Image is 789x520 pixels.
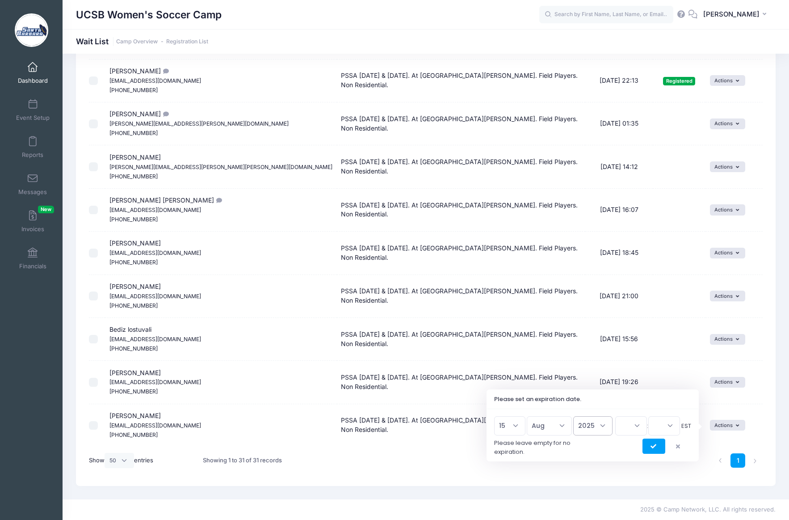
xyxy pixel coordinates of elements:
button: [PERSON_NAME] [697,4,776,25]
label: Show entries [89,453,153,468]
td: PSSA [DATE] & [DATE]. At [GEOGRAPHIC_DATA][PERSON_NAME]. Field Players. Non Residential. [337,59,586,102]
small: [EMAIL_ADDRESS][DOMAIN_NAME] [109,293,201,300]
td: PSSA [DATE] & [DATE]. At [GEOGRAPHIC_DATA][PERSON_NAME]. Field Players. Non Residential. [337,361,586,404]
td: [DATE] 22:13 [585,59,653,102]
span: Invoices [21,225,44,233]
td: [DATE] 18:45 [585,232,653,275]
td: [DATE] 14:12 [585,145,653,188]
span: Reports [22,151,43,159]
small: [EMAIL_ADDRESS][DOMAIN_NAME] [109,249,201,256]
i: 2011 ECNL Player [161,111,168,117]
a: Messages [12,169,54,200]
select: Showentries [105,453,134,468]
small: [PHONE_NUMBER] [109,431,158,438]
a: Reports [12,131,54,163]
span: Bediz lostuvali [109,326,201,352]
small: [PHONE_NUMBER] [109,130,158,136]
a: Event Setup [12,94,54,126]
small: [PHONE_NUMBER] [109,388,158,395]
button: Actions [710,161,745,172]
td: [DATE] 21:00 [585,275,653,318]
span: [PERSON_NAME] [109,369,201,395]
td: PSSA [DATE] & [DATE]. At [GEOGRAPHIC_DATA][PERSON_NAME]. Field Players. Non Residential. [337,404,586,447]
small: [PHONE_NUMBER] [109,87,158,93]
span: New [38,206,54,213]
small: [PHONE_NUMBER] [109,345,158,352]
small: [PHONE_NUMBER] [109,302,158,309]
span: : [494,422,691,430]
button: Actions [710,420,745,431]
button: Actions [710,75,745,86]
span: [PERSON_NAME] [109,239,201,266]
small: [PHONE_NUMBER] [109,216,158,223]
h1: UCSB Women's Soccer Camp [76,4,222,25]
button: Actions [710,118,745,129]
small: [PERSON_NAME][EMAIL_ADDRESS][PERSON_NAME][DOMAIN_NAME] [109,120,289,127]
a: Dashboard [12,57,54,89]
td: PSSA [DATE] & [DATE]. At [GEOGRAPHIC_DATA][PERSON_NAME]. Field Players. Non Residential. [337,318,586,361]
i: Hi Paul! We were slow on the uptake because we weren't sure of their club and high school schedul... [161,68,168,74]
td: PSSA [DATE] & [DATE]. At [GEOGRAPHIC_DATA][PERSON_NAME]. Field Players. Non Residential. [337,189,586,232]
small: [EMAIL_ADDRESS][DOMAIN_NAME] [109,379,201,385]
span: [PERSON_NAME] [109,412,201,438]
span: [PERSON_NAME] [109,283,201,309]
a: Registration List [166,38,208,45]
td: PSSA [DATE] & [DATE]. At [GEOGRAPHIC_DATA][PERSON_NAME]. Field Players. Non Residential. [337,232,586,275]
button: Actions [710,291,745,301]
td: [DATE] 16:07 [585,189,653,232]
td: [DATE] 19:26 [585,361,653,404]
button: Actions [710,248,745,258]
a: InvoicesNew [12,206,54,237]
span: Messages [18,188,47,196]
img: UCSB Women's Soccer Camp [15,13,48,47]
span: Financials [19,262,46,270]
small: [PHONE_NUMBER] [109,259,158,266]
a: Financials [12,243,54,274]
span: [PERSON_NAME] [703,9,760,19]
h3: Please set an expiration date. [487,390,699,409]
span: Registered [663,77,695,85]
td: [DATE] 01:35 [585,102,653,145]
button: Actions [710,334,745,345]
button: Actions [710,204,745,215]
td: [DATE] 15:56 [585,318,653,361]
span: Event Setup [16,114,50,122]
small: [EMAIL_ADDRESS][DOMAIN_NAME] [109,422,201,429]
button: Actions [710,377,745,388]
small: [PHONE_NUMBER] [109,173,158,180]
span: [PERSON_NAME] [PERSON_NAME] [109,196,221,223]
i: Raquel is a defender, graduating 2027, and very interested in UCSB soccer. Coach Stumpf recommend... [214,198,221,203]
span: [PERSON_NAME] [109,67,201,93]
td: PSSA [DATE] & [DATE]. At [GEOGRAPHIC_DATA][PERSON_NAME]. Field Players. Non Residential. [337,102,586,145]
div: Showing 1 to 31 of 31 records [203,450,282,471]
input: Search by First Name, Last Name, or Email... [539,6,673,24]
span: Dashboard [18,77,48,85]
td: PSSA [DATE] & [DATE]. At [GEOGRAPHIC_DATA][PERSON_NAME]. Field Players. Non Residential. [337,275,586,318]
a: 1 [730,453,745,468]
h1: Wait List [76,37,208,46]
small: [PERSON_NAME][EMAIL_ADDRESS][PERSON_NAME][PERSON_NAME][DOMAIN_NAME] [109,164,332,170]
a: Camp Overview [116,38,158,45]
small: [EMAIL_ADDRESS][DOMAIN_NAME] [109,77,201,84]
td: PSSA [DATE] & [DATE]. At [GEOGRAPHIC_DATA][PERSON_NAME]. Field Players. Non Residential. [337,145,586,188]
span: 2025 © Camp Network, LLC. All rights reserved. [640,506,776,513]
span: [PERSON_NAME] [109,153,332,180]
span: [PERSON_NAME] [109,110,289,136]
small: [EMAIL_ADDRESS][DOMAIN_NAME] [109,207,201,213]
small: [EMAIL_ADDRESS][DOMAIN_NAME] [109,336,201,342]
